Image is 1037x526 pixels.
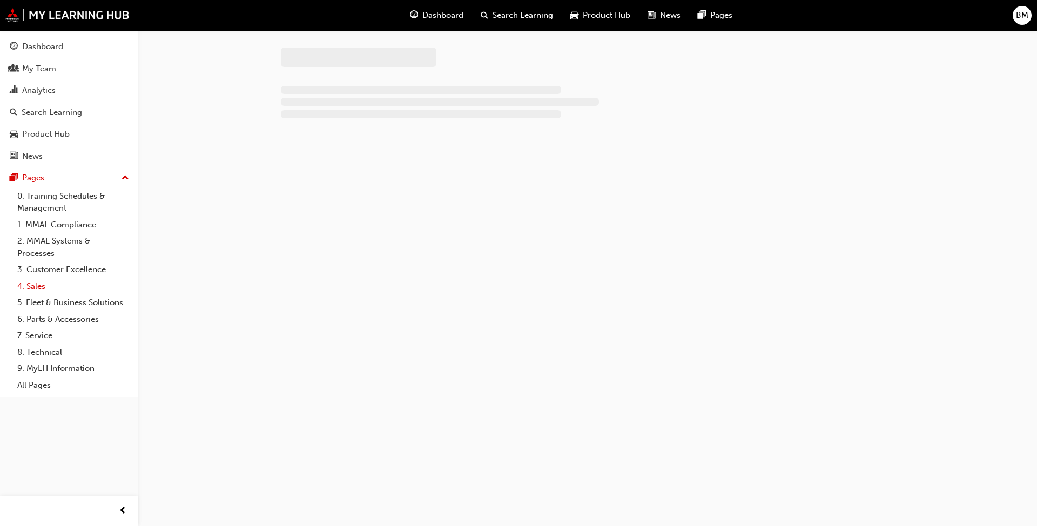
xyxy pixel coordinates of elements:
a: 5. Fleet & Business Solutions [13,294,133,311]
span: search-icon [10,108,17,118]
a: pages-iconPages [689,4,741,26]
span: BM [1016,9,1028,22]
a: 7. Service [13,327,133,344]
a: guage-iconDashboard [401,4,472,26]
span: prev-icon [119,504,127,518]
a: 8. Technical [13,344,133,361]
div: Pages [22,172,44,184]
div: Dashboard [22,41,63,53]
span: people-icon [10,64,18,74]
span: Dashboard [422,9,463,22]
button: BM [1013,6,1032,25]
span: news-icon [10,152,18,161]
a: 2. MMAL Systems & Processes [13,233,133,261]
span: search-icon [481,9,488,22]
span: car-icon [10,130,18,139]
a: news-iconNews [639,4,689,26]
a: 4. Sales [13,278,133,295]
a: News [4,146,133,166]
span: pages-icon [698,9,706,22]
a: Search Learning [4,103,133,123]
div: Product Hub [22,128,70,140]
a: car-iconProduct Hub [562,4,639,26]
span: news-icon [648,9,656,22]
span: guage-icon [410,9,418,22]
img: mmal [5,8,130,22]
span: pages-icon [10,173,18,183]
div: Analytics [22,84,56,97]
a: My Team [4,59,133,79]
a: Dashboard [4,37,133,57]
div: My Team [22,63,56,75]
span: News [660,9,681,22]
a: 0. Training Schedules & Management [13,188,133,217]
a: search-iconSearch Learning [472,4,562,26]
a: 9. MyLH Information [13,360,133,377]
span: car-icon [570,9,578,22]
span: Search Learning [493,9,553,22]
a: 1. MMAL Compliance [13,217,133,233]
a: 6. Parts & Accessories [13,311,133,328]
a: Analytics [4,80,133,100]
span: chart-icon [10,86,18,96]
div: Search Learning [22,106,82,119]
a: Product Hub [4,124,133,144]
span: up-icon [122,171,129,185]
button: Pages [4,168,133,188]
span: Pages [710,9,732,22]
a: All Pages [13,377,133,394]
div: News [22,150,43,163]
span: guage-icon [10,42,18,52]
a: 3. Customer Excellence [13,261,133,278]
span: Product Hub [583,9,630,22]
button: DashboardMy TeamAnalyticsSearch LearningProduct HubNews [4,35,133,168]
